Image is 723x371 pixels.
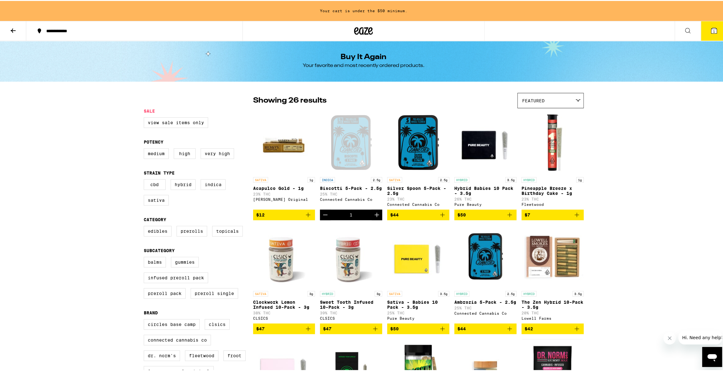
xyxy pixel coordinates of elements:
p: 25% THC [387,310,449,314]
div: Your favorite and most recently ordered products. [303,61,425,68]
div: Lowell Farms [521,315,584,319]
p: Ambrozia 5-Pack - 2.5g [454,299,516,304]
a: Open page for Hybrid Babies 10 Pack - 3.5g from Pure Beauty [454,110,516,209]
span: Featured [522,97,545,102]
p: 1g [576,176,584,182]
div: CLSICS [253,315,315,319]
p: Clockwork Lemon Infused 10-Pack - 3g [253,299,315,309]
legend: Subcategory [144,247,175,252]
iframe: Button to launch messaging window [702,346,722,366]
p: Sweet Tooth Infused 10-Pack - 3g [320,299,382,309]
label: Very High [201,147,234,158]
span: $50 [390,325,399,330]
button: Add to bag [454,323,516,333]
p: 23% THC [521,196,584,200]
p: HYBRID [454,290,469,296]
p: Showing 26 results [253,94,327,105]
label: Hybrid [171,178,196,189]
span: Hi. Need any help? [4,4,45,9]
iframe: Message from company [678,330,722,343]
img: CLSICS - Clockwork Lemon Infused 10-Pack - 3g [253,224,315,287]
p: 2.5g [371,176,382,182]
p: HYBRID [454,176,469,182]
img: Pure Beauty - Hybrid Babies 10 Pack - 3.5g [454,110,516,173]
div: Connected Cannabis Co [454,310,516,314]
p: 3.5g [505,176,516,182]
a: Open page for Acapulco Gold - 1g from Henry's Original [253,110,315,209]
div: Connected Cannabis Co [320,196,382,201]
label: View Sale Items Only [144,116,208,127]
div: [PERSON_NAME] Original [253,196,315,201]
p: 3g [307,290,315,296]
label: Medium [144,147,169,158]
p: 25% THC [320,191,382,195]
img: Connected Cannabis Co - Silver Spoon 5-Pack - 2.5g [387,110,449,173]
p: HYBRID [521,290,536,296]
p: 20% THC [521,310,584,314]
button: Add to bag [521,323,584,333]
label: CLSICS [205,318,230,329]
p: INDICA [320,176,335,182]
p: 3.5g [572,290,584,296]
label: Gummies [171,256,199,267]
a: Open page for Clockwork Lemon Infused 10-Pack - 3g from CLSICS [253,224,315,323]
p: Hybrid Babies 10 Pack - 3.5g [454,185,516,195]
p: 39% THC [320,310,382,314]
label: Froot [223,349,246,360]
button: Add to bag [521,209,584,219]
button: Decrement [320,209,331,219]
p: Sativa - Babies 10 Pack - 3.5g [387,299,449,309]
p: 1g [307,176,315,182]
p: SATIVA [387,290,402,296]
a: Open page for The Zen Hybrid 10-Pack - 3.5g from Lowell Farms [521,224,584,323]
label: Fleetwood [185,349,218,360]
div: Pure Beauty [387,315,449,319]
label: Indica [201,178,226,189]
label: Edibles [144,225,172,236]
span: $44 [390,211,399,216]
label: Connected Cannabis Co [144,334,211,344]
img: Henry's Original - Acapulco Gold - 1g [253,110,315,173]
legend: Brand [144,309,158,314]
label: Prerolls [177,225,207,236]
div: 1 [350,211,352,216]
label: High [174,147,196,158]
label: Preroll Single [191,287,238,298]
p: 2.5g [505,290,516,296]
a: Open page for Biscotti 5-Pack - 2.5g from Connected Cannabis Co [320,110,382,209]
p: 38% THC [253,310,315,314]
legend: Sale [144,108,155,113]
button: Add to bag [454,209,516,219]
p: Pineapple Breeze x Birthday Cake - 1g [521,185,584,195]
img: Lowell Farms - The Zen Hybrid 10-Pack - 3.5g [521,224,584,287]
p: Biscotti 5-Pack - 2.5g [320,185,382,190]
div: Connected Cannabis Co [387,201,449,206]
img: Fleetwood - Pineapple Breeze x Birthday Cake - 1g [521,110,584,173]
span: $12 [256,211,265,216]
div: Fleetwood [521,201,584,206]
legend: Category [144,216,166,221]
span: $47 [256,325,265,330]
h1: Buy It Again [341,53,386,60]
span: $7 [525,211,530,216]
span: $50 [457,211,466,216]
p: 2.5g [438,176,449,182]
a: Open page for Ambrozia 5-Pack - 2.5g from Connected Cannabis Co [454,224,516,323]
p: The Zen Hybrid 10-Pack - 3.5g [521,299,584,309]
span: 1 [713,28,715,32]
label: Infused Preroll Pack [144,272,208,282]
div: Pure Beauty [454,201,516,206]
legend: Potency [144,139,163,144]
p: 26% THC [454,196,516,200]
label: Circles Base Camp [144,318,200,329]
button: Add to bag [320,323,382,333]
p: 25% THC [454,305,516,309]
a: Open page for Sativa - Babies 10 Pack - 3.5g from Pure Beauty [387,224,449,323]
img: Pure Beauty - Sativa - Babies 10 Pack - 3.5g [387,224,449,287]
label: Dr. Norm's [144,349,180,360]
legend: Strain Type [144,170,175,175]
label: Preroll Pack [144,287,186,298]
p: 3g [375,290,382,296]
button: Add to bag [387,209,449,219]
p: 23% THC [253,191,315,195]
